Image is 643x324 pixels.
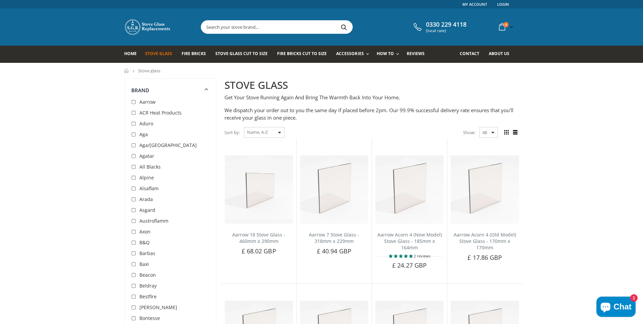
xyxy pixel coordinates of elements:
[124,69,129,73] a: Home
[139,261,149,267] span: Baxi
[489,46,514,63] a: About us
[277,51,327,56] span: Fire Bricks Cut To Size
[124,46,142,63] a: Home
[139,250,155,256] span: Barbas
[215,51,268,56] span: Stove Glass Cut To Size
[224,127,240,139] span: Sort by:
[225,155,293,224] img: Aarrow 18 Stove Glass
[139,153,154,159] span: Agatar
[139,207,155,213] span: Asgard
[224,106,519,122] p: We dispatch your order out to you the same day if placed before 2pm. Our 99.9% successful deliver...
[139,164,161,170] span: All Blacks
[496,20,514,33] a: 0
[594,297,638,319] inbox-online-store-chat: Shopify online store chat
[463,127,475,138] span: Show:
[426,28,466,33] span: (local rate)
[414,253,430,258] span: 2 reviews
[139,131,148,138] span: Aga
[139,196,153,202] span: Arada
[139,272,156,278] span: Beacon
[277,46,332,63] a: Fire Bricks Cut To Size
[300,155,368,224] img: Aarrow 7 Stove Glass
[309,231,359,244] a: Aarrow 7 Stove Glass - 318mm x 229mm
[426,21,466,28] span: 0330 229 4118
[454,231,516,251] a: Aarrow Acorn 4 (Old Model) Stove Glass - 170mm x 170mm
[182,51,206,56] span: Fire Bricks
[242,247,276,255] span: £ 68.02 GBP
[139,293,157,300] span: Bestfire
[138,68,160,74] span: Stove glass
[139,304,177,310] span: [PERSON_NAME]
[377,231,442,251] a: Aarrow Acorn 4 (New Model) Stove Glass - 185mm x 164mm
[224,78,519,92] h2: STOVE GLASS
[336,46,372,63] a: Accessories
[336,51,364,56] span: Accessories
[139,218,168,224] span: Austroflamm
[124,19,171,35] img: Stove Glass Replacement
[375,155,444,224] img: Aarrow Acorn 4 New Model Stove Glass
[139,99,156,105] span: Aarrow
[503,129,510,136] span: Grid view
[412,21,466,33] a: 0330 229 4118 (local rate)
[317,247,351,255] span: £ 40.94 GBP
[460,51,479,56] span: Contact
[139,174,154,181] span: Alpine
[377,46,402,63] a: How To
[337,21,352,33] button: Search
[182,46,211,63] a: Fire Bricks
[407,46,430,63] a: Reviews
[512,129,519,136] span: List view
[232,231,285,244] a: Aarrow 18 Stove Glass - 460mm x 290mm
[460,46,484,63] a: Contact
[139,142,197,148] span: Aga/[GEOGRAPHIC_DATA]
[145,46,177,63] a: Stove Glass
[389,253,414,258] span: 5.00 stars
[145,51,172,56] span: Stove Glass
[503,22,509,27] span: 0
[139,315,160,321] span: Bontesse
[139,239,150,246] span: B&Q
[392,261,427,269] span: £ 24.27 GBP
[489,51,509,56] span: About us
[139,228,151,235] span: Axon
[139,120,153,127] span: Aduro
[467,253,502,261] span: £ 17.86 GBP
[201,21,428,33] input: Search your stove brand...
[451,155,519,224] img: Aarrow Acorn 4 Old Model Stove Glass
[139,109,182,116] span: ACR Heat Products
[215,46,273,63] a: Stove Glass Cut To Size
[124,51,137,56] span: Home
[407,51,425,56] span: Reviews
[377,51,394,56] span: How To
[139,185,159,192] span: Alsaflam
[139,282,157,289] span: Beldray
[131,87,150,94] span: Brand
[224,94,519,101] p: Get Your Stove Running Again And Bring The Warmth Back Into Your Home.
